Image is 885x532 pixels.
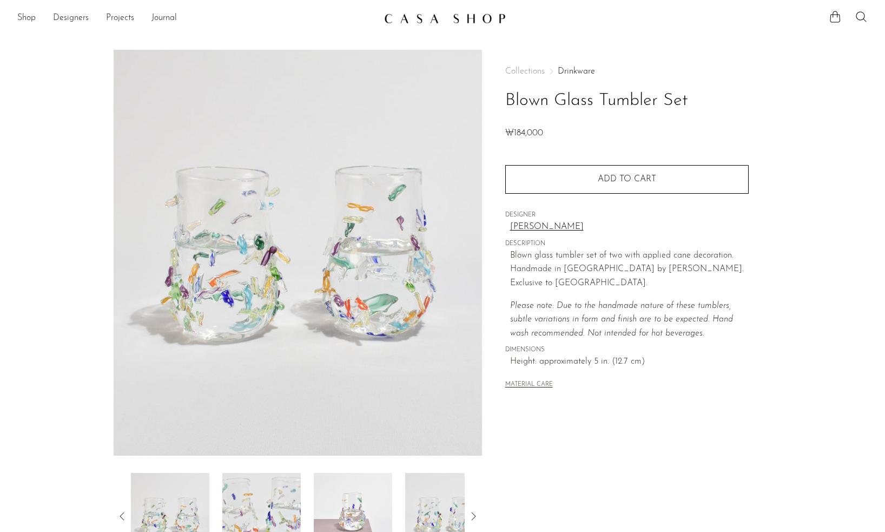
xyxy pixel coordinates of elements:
[510,355,749,369] span: Height: approximately 5 in. (12.7 cm)
[505,211,749,220] span: DESIGNER
[17,9,375,28] ul: NEW HEADER MENU
[151,11,177,25] a: Journal
[505,239,749,249] span: DESCRIPTION
[106,11,134,25] a: Projects
[505,165,749,193] button: Add to cart
[505,129,543,137] span: ₩184,000
[505,87,749,115] h1: Blown Glass Tumbler Set
[510,220,749,234] a: [PERSON_NAME]
[505,381,553,389] button: MATERIAL CARE
[505,67,545,76] span: Collections
[17,11,36,25] a: Shop
[17,9,375,28] nav: Desktop navigation
[53,11,89,25] a: Designers
[510,301,736,338] em: Please note: Due to the handmade nature of these tumblers, subtle variations in form and finish a...
[114,50,482,456] img: Blown Glass Tumbler Set
[505,345,749,355] span: DIMENSIONS
[505,67,749,76] nav: Breadcrumbs
[598,175,656,183] span: Add to cart
[510,249,749,291] p: Blown glass tumbler set of two with applied cane decoration. Handmade in [GEOGRAPHIC_DATA] by [PE...
[558,67,595,76] a: Drinkware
